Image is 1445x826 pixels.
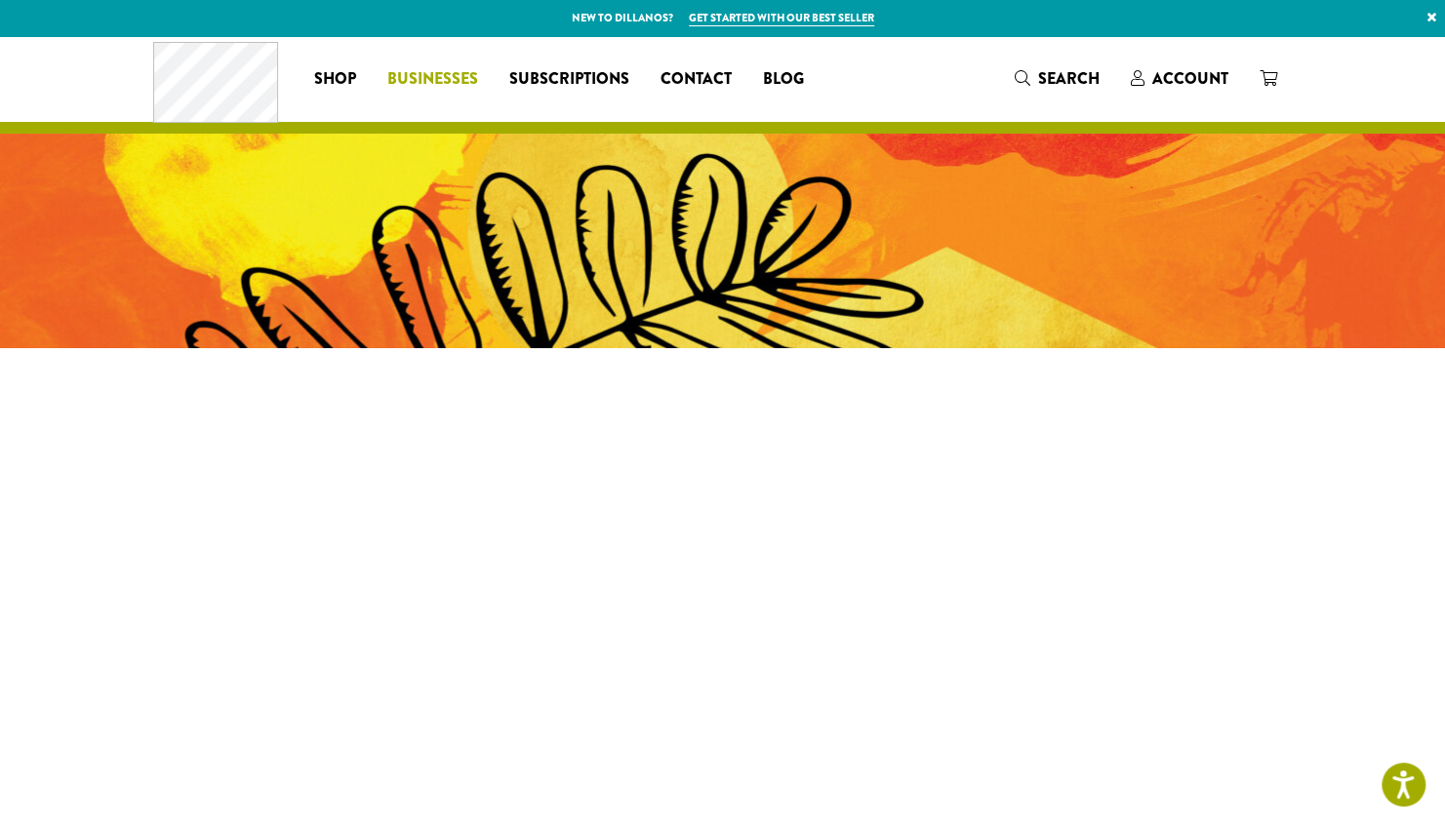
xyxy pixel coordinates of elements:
[763,67,804,92] span: Blog
[314,67,356,92] span: Shop
[999,62,1115,95] a: Search
[1038,67,1100,90] span: Search
[689,10,874,26] a: Get started with our best seller
[1152,67,1228,90] span: Account
[509,67,629,92] span: Subscriptions
[387,67,478,92] span: Businesses
[661,67,732,92] span: Contact
[299,63,372,95] a: Shop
